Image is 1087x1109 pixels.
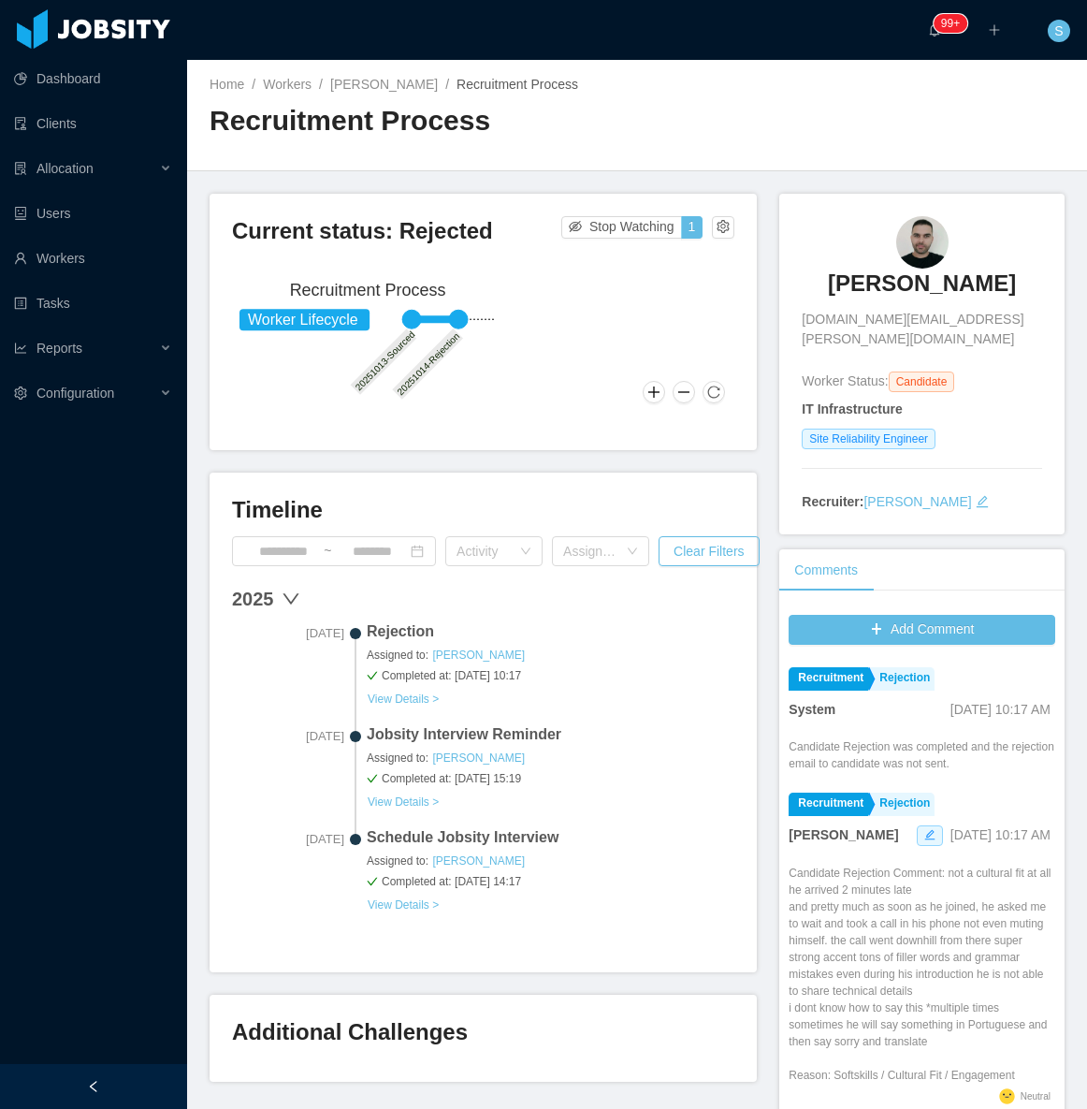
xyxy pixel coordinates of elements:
[14,105,172,142] a: icon: auditClients
[36,341,82,356] span: Reports
[367,873,734,890] span: Completed at: [DATE] 14:17
[36,161,94,176] span: Allocation
[232,216,561,246] h3: Current status: Rejected
[643,381,665,403] button: Zoom In
[703,381,725,403] button: Reset Zoom
[934,14,967,33] sup: 1212
[561,216,682,239] button: icon: eye-invisibleStop Watching
[263,77,312,92] a: Workers
[889,372,955,392] span: Candidate
[330,77,438,92] a: [PERSON_NAME]
[802,310,1042,349] span: [DOMAIN_NAME][EMAIL_ADDRESS][PERSON_NAME][DOMAIN_NAME]
[232,727,344,746] span: [DATE]
[367,773,378,784] i: icon: check
[863,494,971,509] a: [PERSON_NAME]
[367,667,734,684] span: Completed at: [DATE] 10:17
[367,853,734,869] span: Assigned to:
[411,545,424,558] i: icon: calendar
[779,549,873,591] div: Comments
[232,1017,734,1047] h3: Additional Challenges
[1021,1091,1051,1102] span: Neutral
[210,77,244,92] a: Home
[976,495,989,508] i: icon: edit
[712,216,734,239] button: icon: setting
[367,897,440,912] button: View Details >
[290,281,446,299] text: Recruitment Process
[627,546,638,559] i: icon: down
[870,667,935,691] a: Rejection
[789,738,1055,772] div: Candidate Rejection was completed and the rejection email to candidate was not sent.
[1054,20,1063,42] span: S
[457,542,511,561] div: Activity
[789,827,898,842] strong: [PERSON_NAME]
[563,542,617,561] div: Assigned to
[210,102,637,140] h2: Recruitment Process
[659,536,759,566] button: Clear Filters
[950,827,1051,842] span: [DATE] 10:17 AM
[367,647,734,664] span: Assigned to:
[828,269,1016,310] a: [PERSON_NAME]
[789,702,835,717] strong: System
[14,195,172,232] a: icon: robotUsers
[789,793,868,816] a: Recruitment
[367,794,440,809] a: View Details >
[248,312,358,328] tspan: Worker Lifecycle
[431,648,526,663] a: [PERSON_NAME]
[367,723,734,746] span: Jobsity Interview Reminder
[367,876,378,887] i: icon: check
[802,494,863,509] strong: Recruiter:
[232,830,344,849] span: [DATE]
[431,854,526,868] a: [PERSON_NAME]
[950,702,1051,717] span: [DATE] 10:17 AM
[673,381,695,403] button: Zoom Out
[445,77,449,92] span: /
[457,77,578,92] span: Recruitment Process
[14,60,172,97] a: icon: pie-chartDashboard
[14,342,27,355] i: icon: line-chart
[319,77,323,92] span: /
[367,770,734,787] span: Completed at: [DATE] 15:19
[870,793,935,816] a: Rejection
[252,77,255,92] span: /
[282,590,300,608] span: down
[367,750,734,766] span: Assigned to:
[232,624,344,643] span: [DATE]
[232,495,734,525] h3: Timeline
[924,829,935,840] i: icon: edit
[789,615,1055,645] button: icon: plusAdd Comment
[896,216,949,269] img: 855fdd31-b3c3-44a3-bc15-16d001951b3c_68ed4fef7e901-90w.png
[802,401,902,416] strong: IT Infrastructure
[367,826,734,849] span: Schedule Jobsity Interview
[681,216,703,239] button: 1
[36,386,114,401] span: Configuration
[802,373,888,388] span: Worker Status:
[367,692,440,707] button: View Details >
[802,429,935,449] span: Site Reliability Engineer
[232,585,734,613] div: 2025 down
[367,670,378,681] i: icon: check
[367,897,440,912] a: View Details >
[828,269,1016,299] h3: [PERSON_NAME]
[367,795,440,810] button: View Details >
[14,387,27,400] i: icon: setting
[14,162,27,175] i: icon: solution
[520,546,531,559] i: icon: down
[928,23,941,36] i: icon: bell
[14,285,172,322] a: icon: profileTasks
[988,23,1001,36] i: icon: plus
[396,330,462,397] text: 20251014-Rejection
[789,667,868,691] a: Recruitment
[354,329,417,393] text: 20251013-Sourced
[14,240,172,277] a: icon: userWorkers
[367,620,734,643] span: Rejection
[431,751,526,766] a: [PERSON_NAME]
[789,865,1055,1084] div: Candidate Rejection Comment: not a cultural fit at all he arrived 2 minutes late and pretty much ...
